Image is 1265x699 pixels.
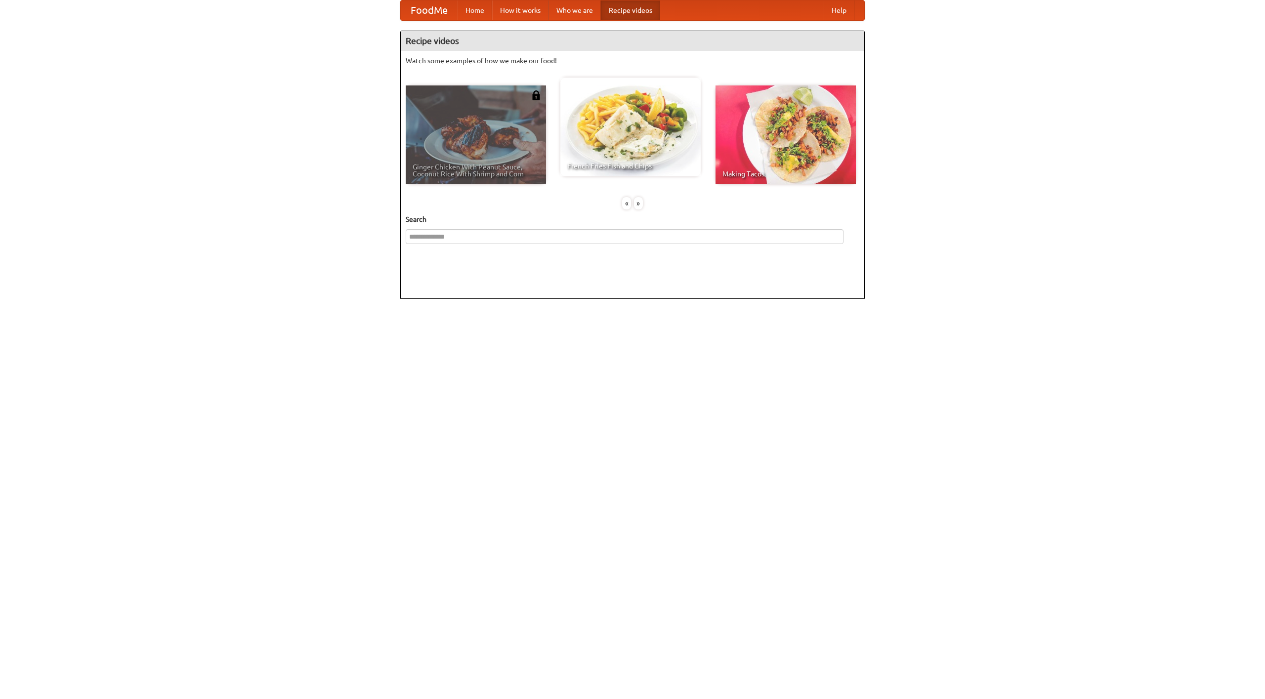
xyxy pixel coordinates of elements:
a: How it works [492,0,548,20]
span: French Fries Fish and Chips [567,163,694,169]
a: Home [458,0,492,20]
a: Who we are [548,0,601,20]
a: Help [824,0,854,20]
img: 483408.png [531,90,541,100]
div: » [634,197,643,209]
div: « [622,197,631,209]
h5: Search [406,214,859,224]
a: FoodMe [401,0,458,20]
h4: Recipe videos [401,31,864,51]
a: Recipe videos [601,0,660,20]
a: French Fries Fish and Chips [560,78,701,176]
a: Making Tacos [716,85,856,184]
p: Watch some examples of how we make our food! [406,56,859,66]
span: Making Tacos [722,170,849,177]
